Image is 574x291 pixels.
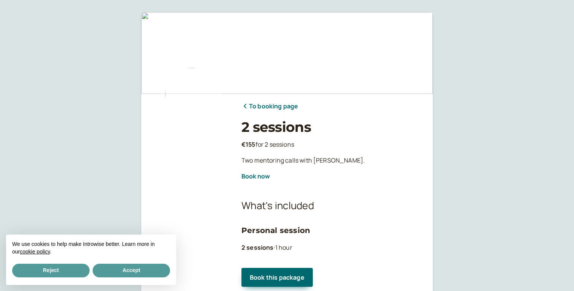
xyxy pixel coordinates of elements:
[241,198,421,213] h2: What's included
[241,268,313,287] button: Book this package
[274,243,275,252] span: ·
[93,264,170,277] button: Accept
[241,140,421,150] div: for 2 sessions
[241,224,421,236] h3: Personal session
[20,249,50,255] a: cookie policy
[241,156,421,166] p: Two mentoring calls with [PERSON_NAME].
[241,140,255,149] b: €155
[241,119,421,135] h1: 2 sessions
[241,173,270,180] button: Book now
[241,243,274,252] b: 2 sessions
[12,264,90,277] button: Reject
[241,102,298,111] a: To booking page
[6,235,176,262] div: We use cookies to help make Introwise better. Learn more in our .
[241,243,421,253] p: 1 hour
